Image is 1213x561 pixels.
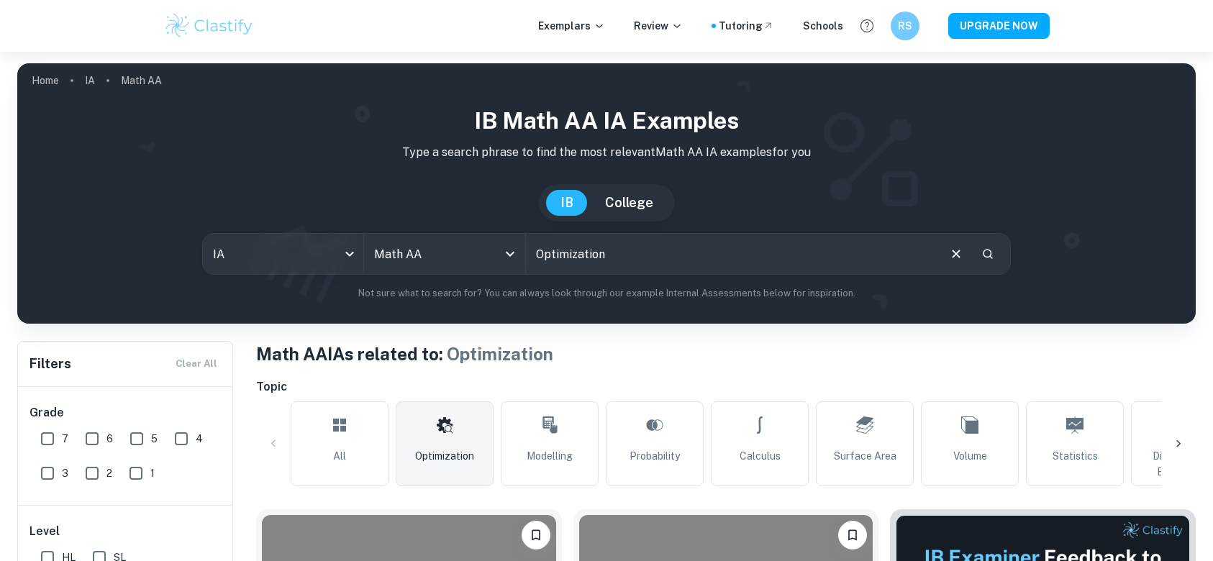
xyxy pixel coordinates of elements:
[29,286,1184,301] p: Not sure what to search for? You can always look through our example Internal Assessments below f...
[897,18,914,34] h6: RS
[106,431,113,447] span: 6
[948,13,1050,39] button: UPGRADE NOW
[591,190,668,216] button: College
[29,523,222,540] h6: Level
[62,465,68,481] span: 3
[415,448,474,464] span: Optimization
[203,234,363,274] div: IA
[855,14,879,38] button: Help and Feedback
[953,448,987,464] span: Volume
[630,448,680,464] span: Probability
[121,73,162,88] p: Math AA
[942,240,970,268] button: Clear
[32,70,59,91] a: Home
[1053,448,1098,464] span: Statistics
[29,354,71,374] h6: Filters
[500,244,520,264] button: Open
[62,431,68,447] span: 7
[538,18,605,34] p: Exemplars
[891,12,919,40] button: RS
[634,18,683,34] p: Review
[834,448,896,464] span: Surface Area
[333,448,346,464] span: All
[163,12,255,40] img: Clastify logo
[838,521,867,549] button: Bookmark
[85,70,95,91] a: IA
[150,465,155,481] span: 1
[740,448,781,464] span: Calculus
[17,63,1196,324] img: profile cover
[719,18,774,34] a: Tutoring
[803,18,843,34] a: Schools
[29,404,222,421] h6: Grade
[527,448,573,464] span: Modelling
[29,144,1184,161] p: Type a search phrase to find the most relevant Math AA IA examples for you
[106,465,112,481] span: 2
[546,190,588,216] button: IB
[447,344,553,364] span: Optimization
[29,104,1184,138] h1: IB Math AA IA examples
[256,378,1196,396] h6: Topic
[522,521,550,549] button: Bookmark
[151,431,158,447] span: 5
[526,234,937,274] input: E.g. modelling a logo, player arrangements, shape of an egg...
[196,431,203,447] span: 4
[256,341,1196,367] h1: Math AA IAs related to:
[976,242,1000,266] button: Search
